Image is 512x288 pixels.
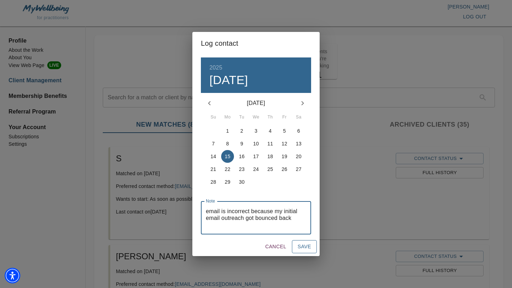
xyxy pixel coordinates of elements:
button: 12 [278,137,291,150]
p: 28 [210,178,216,185]
p: 29 [225,178,230,185]
button: 28 [207,176,220,188]
p: 11 [267,140,273,147]
p: [DATE] [218,99,294,107]
p: 7 [212,140,215,147]
p: 26 [282,166,287,173]
p: 1 [226,127,229,134]
button: 21 [207,163,220,176]
p: 17 [253,153,259,160]
button: 15 [221,150,234,163]
p: 3 [255,127,257,134]
p: 19 [282,153,287,160]
span: Cancel [265,242,286,251]
button: 5 [278,124,291,137]
button: 25 [264,163,277,176]
span: Sa [292,114,305,121]
button: 16 [235,150,248,163]
span: Su [207,114,220,121]
button: 2025 [209,63,222,73]
p: 30 [239,178,245,185]
button: 29 [221,176,234,188]
button: 10 [250,137,262,150]
button: [DATE] [209,73,248,88]
button: 22 [221,163,234,176]
span: Th [264,114,277,121]
p: 10 [253,140,259,147]
button: 4 [264,124,277,137]
p: 2 [240,127,243,134]
p: 27 [296,166,302,173]
p: 6 [297,127,300,134]
button: 18 [264,150,277,163]
textarea: email is incorrect because my initial email outreach got bounced back [206,208,306,228]
button: 9 [235,137,248,150]
div: Accessibility Menu [5,268,20,283]
p: 14 [210,153,216,160]
p: 13 [296,140,302,147]
button: Save [292,240,317,253]
p: 12 [282,140,287,147]
button: 26 [278,163,291,176]
p: 21 [210,166,216,173]
p: 9 [240,140,243,147]
p: 20 [296,153,302,160]
button: 14 [207,150,220,163]
button: 6 [292,124,305,137]
span: Fr [278,114,291,121]
button: 17 [250,150,262,163]
button: 23 [235,163,248,176]
button: 13 [292,137,305,150]
button: 24 [250,163,262,176]
h2: Log contact [201,38,311,49]
button: Cancel [262,240,289,253]
span: Tu [235,114,248,121]
p: 8 [226,140,229,147]
button: 11 [264,137,277,150]
button: 8 [221,137,234,150]
p: 22 [225,166,230,173]
button: 19 [278,150,291,163]
p: 5 [283,127,286,134]
span: Save [298,242,311,251]
button: 20 [292,150,305,163]
p: 16 [239,153,245,160]
p: 25 [267,166,273,173]
button: 3 [250,124,262,137]
button: 27 [292,163,305,176]
button: 30 [235,176,248,188]
p: 24 [253,166,259,173]
span: We [250,114,262,121]
span: Mo [221,114,234,121]
p: 4 [269,127,272,134]
button: 7 [207,137,220,150]
p: 15 [225,153,230,160]
button: 2 [235,124,248,137]
button: 1 [221,124,234,137]
p: 23 [239,166,245,173]
p: 18 [267,153,273,160]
